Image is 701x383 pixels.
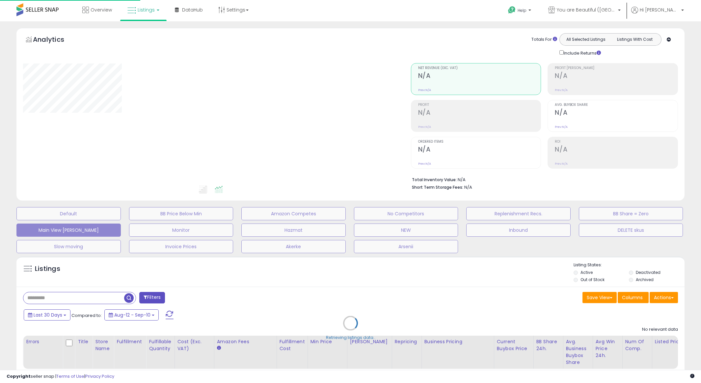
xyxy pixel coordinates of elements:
strong: Copyright [7,373,31,379]
button: Default [16,207,121,220]
button: Hazmat [241,224,346,237]
b: Short Term Storage Fees: [412,184,463,190]
span: Ordered Items [418,140,541,144]
h2: N/A [555,109,678,118]
li: N/A [412,175,673,183]
button: All Selected Listings [561,35,610,44]
button: Monitor [129,224,233,237]
button: Replenishment Recs. [466,207,571,220]
span: Overview [91,7,112,13]
span: Avg. Buybox Share [555,103,678,107]
span: Listings [138,7,155,13]
button: Listings With Cost [610,35,659,44]
small: Prev: N/A [418,125,431,129]
span: Hi [PERSON_NAME] [640,7,679,13]
h2: N/A [418,146,541,155]
button: Slow moving [16,240,121,253]
i: Get Help [508,6,516,14]
b: Total Inventory Value: [412,177,457,182]
button: Invoice Prices [129,240,233,253]
span: ROI [555,140,678,144]
button: Amazon Competes [241,207,346,220]
h2: N/A [555,146,678,155]
h2: N/A [418,72,541,81]
button: Main View [PERSON_NAME] [16,224,121,237]
span: Profit [418,103,541,107]
a: Hi [PERSON_NAME] [631,7,684,21]
div: Totals For [531,36,557,43]
h2: N/A [555,72,678,81]
small: Prev: N/A [418,88,431,92]
span: Help [518,8,526,13]
span: You are Beautiful ([GEOGRAPHIC_DATA]) [557,7,616,13]
a: Help [503,1,538,21]
div: Include Returns [554,49,609,57]
button: Akerke [241,240,346,253]
span: Profit [PERSON_NAME] [555,66,678,70]
button: Arsenii [354,240,458,253]
button: No Competitors [354,207,458,220]
button: BB Share = Zero [579,207,683,220]
small: Prev: N/A [418,162,431,166]
small: Prev: N/A [555,162,568,166]
div: seller snap | | [7,373,114,380]
button: DELETE skus [579,224,683,237]
button: BB Price Below Min [129,207,233,220]
span: DataHub [182,7,203,13]
small: Prev: N/A [555,125,568,129]
button: Inbound [466,224,571,237]
small: Prev: N/A [555,88,568,92]
h5: Analytics [33,35,77,46]
h2: N/A [418,109,541,118]
span: N/A [464,184,472,190]
span: Net Revenue (Exc. VAT) [418,66,541,70]
button: NEW [354,224,458,237]
div: Retrieving listings data.. [326,335,375,341]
